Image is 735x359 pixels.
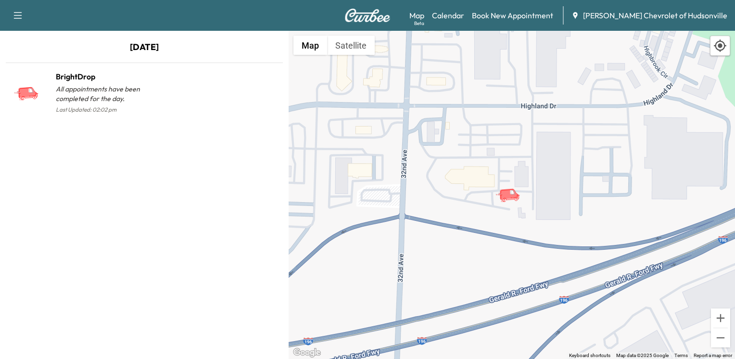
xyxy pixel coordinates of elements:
[472,10,553,21] a: Book New Appointment
[293,36,327,55] button: Show street map
[56,84,144,103] p: All appointments have been completed for the day.
[711,328,730,347] button: Zoom out
[344,9,391,22] img: Curbee Logo
[710,36,730,56] div: Recenter map
[432,10,464,21] a: Calendar
[56,71,144,82] h1: BrightDrop
[414,20,424,27] div: Beta
[694,353,732,358] a: Report a map error
[569,352,610,359] button: Keyboard shortcuts
[495,178,529,195] gmp-advanced-marker: BrightDrop
[327,36,375,55] button: Show satellite imagery
[291,346,323,359] img: Google
[583,10,727,21] span: [PERSON_NAME] Chevrolet of Hudsonville
[291,346,323,359] a: Open this area in Google Maps (opens a new window)
[616,353,669,358] span: Map data ©2025 Google
[711,308,730,328] button: Zoom in
[409,10,424,21] a: MapBeta
[674,353,688,358] a: Terms (opens in new tab)
[56,103,144,116] p: Last Updated: 02:02 pm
